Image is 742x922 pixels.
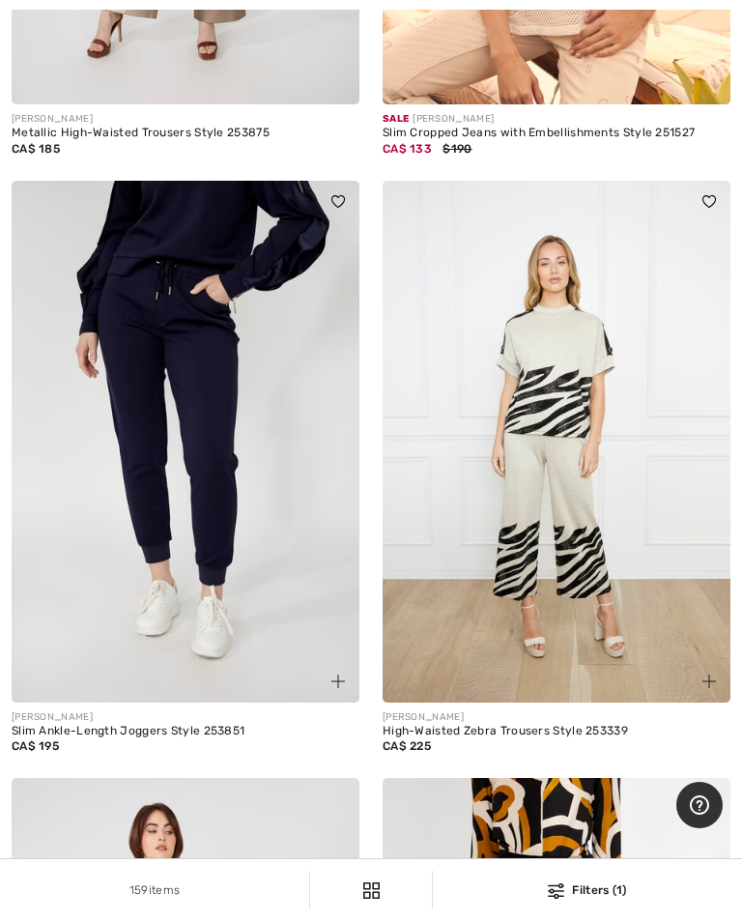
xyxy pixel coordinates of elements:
span: CA$ 185 [12,142,60,156]
iframe: Opens a widget where you can find more information [676,782,723,830]
span: 159 [129,883,149,897]
img: Slim Ankle-Length Joggers Style 253851. Midnight [12,181,359,703]
span: $190 [442,142,471,156]
img: High-Waisted Zebra Trousers Style 253339. Beige/Black [383,181,730,703]
div: Metallic High-Waisted Trousers Style 253875 [12,127,359,140]
div: [PERSON_NAME] [12,112,359,127]
img: Filters [363,882,380,899]
span: CA$ 225 [383,739,431,753]
img: Filters [548,883,564,899]
img: heart_black_full.svg [331,195,345,207]
span: CA$ 133 [383,142,432,156]
img: plus_v2.svg [702,675,716,688]
div: [PERSON_NAME] [12,710,359,725]
div: Slim Cropped Jeans with Embellishments Style 251527 [383,127,730,140]
div: Slim Ankle-Length Joggers Style 253851 [12,725,359,738]
img: plus_v2.svg [331,675,345,688]
span: Sale [383,113,409,125]
div: High-Waisted Zebra Trousers Style 253339 [383,725,730,738]
img: heart_black_full.svg [702,195,716,207]
div: [PERSON_NAME] [383,112,730,127]
div: Filters (1) [444,881,730,899]
div: [PERSON_NAME] [383,710,730,725]
span: CA$ 195 [12,739,59,753]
